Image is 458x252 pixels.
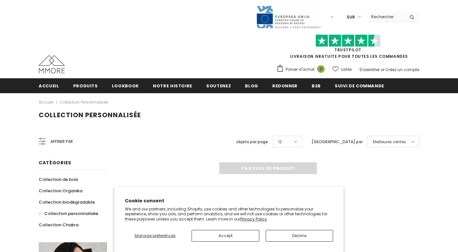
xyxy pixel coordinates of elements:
span: Collection Chakra [39,222,78,228]
span: Produits [73,83,98,89]
span: or [381,67,384,72]
a: Listes [332,64,352,75]
a: Accueil [39,78,59,93]
span: Suivi de commande [335,83,384,89]
a: Notre histoire [153,78,192,93]
span: Listes [341,66,352,73]
span: Blog [245,83,258,89]
a: Accueil [39,98,53,106]
label: [GEOGRAPHIC_DATA] par [312,139,363,145]
a: Blog [245,78,258,93]
span: Collection personnalisée [39,110,141,120]
span: 0 [317,65,325,73]
span: Collection personnalisée [44,210,98,217]
span: Redonner [272,83,298,89]
a: Lookbook [112,78,139,93]
a: Collection personnalisée [60,99,108,105]
a: soutenez [206,78,231,93]
span: Collection biodégradable [39,199,95,205]
span: Catégories [39,159,71,166]
label: objets par page [236,139,268,145]
span: Collection de bois [39,176,78,183]
a: S'identifier [359,67,380,72]
span: Panier d'achat [286,66,315,73]
span: Meilleures ventes [373,139,406,145]
span: Affiner par [50,138,73,145]
span: Manage preferences [135,233,176,238]
span: LIVRAISON GRATUITE POUR TOUTES LES COMMANDES [276,37,419,59]
button: Accept [192,230,259,242]
a: Créez un compte [385,67,419,72]
span: Collection Organika [39,188,82,194]
a: Javni Razpis [256,14,321,19]
img: Cas MMORE [39,55,65,73]
h2: Cookie consent [125,197,333,204]
a: Suivi de commande [335,78,384,93]
span: Notre histoire [153,83,192,89]
span: Lookbook [112,83,139,89]
img: Javni Razpis [256,5,321,29]
p: We and our partners, including Shopify, use cookies and other technologies to personalize your ex... [125,207,333,222]
img: Faites confiance aux étoiles pilotes [316,34,381,47]
a: Collection de bois [39,174,78,185]
button: Decline [266,230,333,242]
a: Collection Organika [39,185,82,196]
input: Search Site [367,12,405,21]
a: Produits [73,78,98,93]
span: Accueil [39,83,59,89]
span: 12 [278,139,282,145]
a: Collection Chakra [39,219,78,231]
a: Redonner [272,78,298,93]
span: soutenez [206,83,231,89]
a: TrustPilot [334,47,361,53]
a: Collection biodégradable [39,196,95,208]
a: Panier d'achat 0 [276,65,328,74]
span: EUR [347,14,355,20]
button: Manage preferences [125,230,185,242]
a: Privacy Policy [240,216,267,222]
a: B2B [312,78,321,93]
span: B2B [312,83,321,89]
a: Collection personnalisée [39,208,98,219]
